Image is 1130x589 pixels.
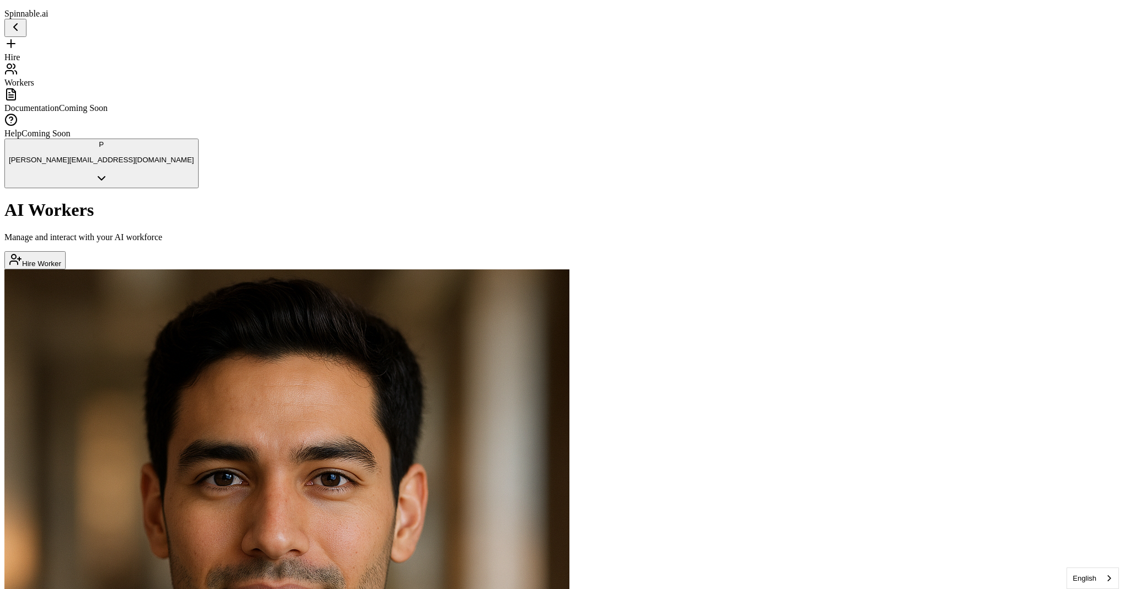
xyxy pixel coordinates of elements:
[4,129,22,138] span: Help
[40,9,49,18] span: .ai
[4,9,49,18] span: Spinnable
[4,200,1126,220] h1: AI Workers
[59,103,108,113] span: Coming Soon
[99,140,104,148] span: P
[9,156,194,164] p: [PERSON_NAME][EMAIL_ADDRESS][DOMAIN_NAME]
[22,129,70,138] span: Coming Soon
[1067,567,1119,589] aside: Language selected: English
[4,52,20,62] span: Hire
[4,103,59,113] span: Documentation
[4,139,199,188] button: P[PERSON_NAME][EMAIL_ADDRESS][DOMAIN_NAME]
[4,78,34,87] span: Workers
[4,258,66,268] a: Hire Worker
[1067,568,1118,588] a: English
[4,251,66,269] button: Hire Worker
[1067,567,1119,589] div: Language
[4,232,1126,242] p: Manage and interact with your AI workforce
